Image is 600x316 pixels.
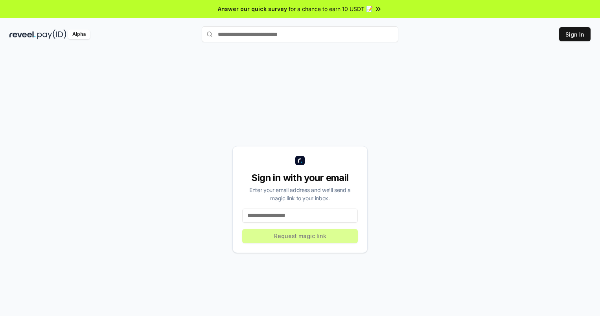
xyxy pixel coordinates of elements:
img: logo_small [295,156,305,165]
div: Enter your email address and we’ll send a magic link to your inbox. [242,186,358,202]
button: Sign In [559,27,591,41]
span: Answer our quick survey [218,5,287,13]
span: for a chance to earn 10 USDT 📝 [289,5,373,13]
div: Alpha [68,30,90,39]
img: reveel_dark [9,30,36,39]
img: pay_id [37,30,66,39]
div: Sign in with your email [242,172,358,184]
